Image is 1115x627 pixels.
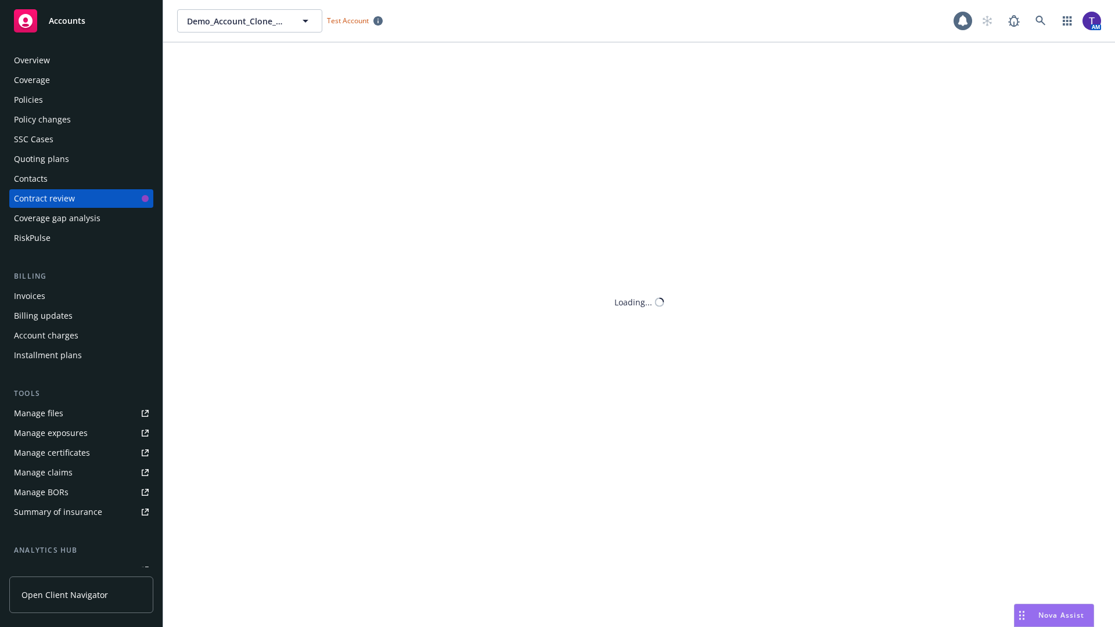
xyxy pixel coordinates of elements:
span: Demo_Account_Clone_QA_CR_Tests_Client [187,15,287,27]
div: Manage claims [14,463,73,482]
div: Manage files [14,404,63,423]
a: Billing updates [9,307,153,325]
a: Loss summary generator [9,561,153,579]
a: Policies [9,91,153,109]
div: Billing [9,271,153,282]
a: RiskPulse [9,229,153,247]
div: Tools [9,388,153,399]
a: Contract review [9,189,153,208]
a: Quoting plans [9,150,153,168]
div: Loading... [614,296,652,308]
img: photo [1082,12,1101,30]
div: Quoting plans [14,150,69,168]
div: Installment plans [14,346,82,365]
span: Accounts [49,16,85,26]
button: Nova Assist [1014,604,1094,627]
div: Account charges [14,326,78,345]
a: Contacts [9,170,153,188]
a: Installment plans [9,346,153,365]
a: Search [1029,9,1052,33]
a: Overview [9,51,153,70]
a: Coverage [9,71,153,89]
a: Report a Bug [1002,9,1026,33]
a: Summary of insurance [9,503,153,521]
div: Loss summary generator [14,561,110,579]
a: Accounts [9,5,153,37]
div: Policy changes [14,110,71,129]
div: Policies [14,91,43,109]
div: SSC Cases [14,130,53,149]
a: Manage files [9,404,153,423]
div: Contacts [14,170,48,188]
span: Test Account [322,15,387,27]
div: Manage certificates [14,444,90,462]
div: Manage BORs [14,483,69,502]
a: Coverage gap analysis [9,209,153,228]
div: Drag to move [1015,604,1029,626]
a: Switch app [1056,9,1079,33]
a: Manage BORs [9,483,153,502]
span: Nova Assist [1038,610,1084,620]
a: Invoices [9,287,153,305]
div: Billing updates [14,307,73,325]
button: Demo_Account_Clone_QA_CR_Tests_Client [177,9,322,33]
div: RiskPulse [14,229,51,247]
a: SSC Cases [9,130,153,149]
span: Open Client Navigator [21,589,108,601]
a: Manage certificates [9,444,153,462]
div: Coverage [14,71,50,89]
div: Overview [14,51,50,70]
a: Manage exposures [9,424,153,442]
div: Coverage gap analysis [14,209,100,228]
div: Invoices [14,287,45,305]
div: Manage exposures [14,424,88,442]
div: Analytics hub [9,545,153,556]
a: Manage claims [9,463,153,482]
a: Account charges [9,326,153,345]
div: Contract review [14,189,75,208]
div: Summary of insurance [14,503,102,521]
a: Start snowing [976,9,999,33]
a: Policy changes [9,110,153,129]
span: Test Account [327,16,369,26]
